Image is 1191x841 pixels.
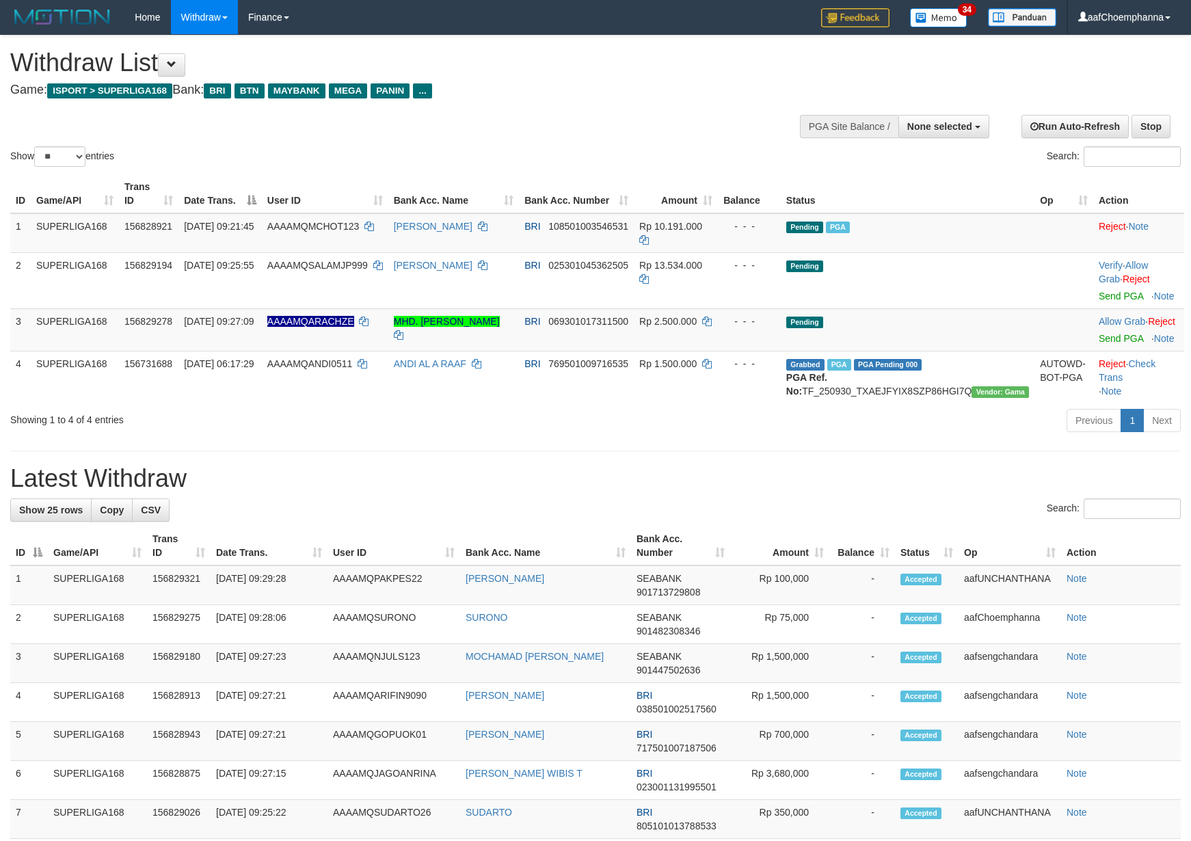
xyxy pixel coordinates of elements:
span: SEABANK [637,612,682,623]
span: Accepted [900,691,941,702]
a: Show 25 rows [10,498,92,522]
th: Trans ID: activate to sort column ascending [147,526,211,565]
td: aafsengchandara [959,683,1061,722]
span: Copy 901482308346 to clipboard [637,626,700,637]
td: aafChoemphanna [959,605,1061,644]
a: Note [1154,291,1175,302]
span: Copy 108501003546531 to clipboard [548,221,628,232]
input: Search: [1084,498,1181,519]
span: MEGA [329,83,368,98]
span: [DATE] 06:17:29 [184,358,254,369]
span: BRI [637,807,652,818]
span: 156828921 [124,221,172,232]
th: Bank Acc. Number: activate to sort column ascending [519,174,634,213]
td: SUPERLIGA168 [31,351,119,403]
td: aafsengchandara [959,761,1061,800]
span: AAAAMQMCHOT123 [267,221,360,232]
td: TF_250930_TXAEJFYIX8SZP86HGI7Q [781,351,1034,403]
th: Action [1061,526,1181,565]
span: Copy 717501007187506 to clipboard [637,743,717,753]
span: Copy 805101013788533 to clipboard [637,820,717,831]
td: Rp 700,000 [730,722,829,761]
a: MHD. [PERSON_NAME] [394,316,500,327]
td: 2 [10,252,31,308]
a: Note [1067,807,1087,818]
th: Date Trans.: activate to sort column descending [178,174,262,213]
select: Showentries [34,146,85,167]
a: Copy [91,498,133,522]
a: Note [1067,768,1087,779]
span: Accepted [900,574,941,585]
a: Note [1067,573,1087,584]
td: [DATE] 09:27:23 [211,644,327,683]
td: · · [1093,252,1184,308]
td: SUPERLIGA168 [48,722,147,761]
td: 156828913 [147,683,211,722]
td: Rp 3,680,000 [730,761,829,800]
span: Nama rekening ada tanda titik/strip, harap diedit [267,316,354,327]
td: Rp 100,000 [730,565,829,605]
a: Check Trans [1099,358,1155,383]
a: ANDI AL A RAAF [394,358,466,369]
td: SUPERLIGA168 [48,683,147,722]
td: 156829275 [147,605,211,644]
span: 34 [958,3,976,16]
a: Stop [1132,115,1170,138]
span: BRI [524,221,540,232]
a: [PERSON_NAME] [394,260,472,271]
a: [PERSON_NAME] [466,690,544,701]
span: Rp 13.534.000 [639,260,702,271]
label: Show entries [10,146,114,167]
span: AAAAMQSALAMJP999 [267,260,368,271]
span: Grabbed [786,359,825,371]
b: PGA Ref. No: [786,372,827,397]
span: Rp 10.191.000 [639,221,702,232]
span: CSV [141,505,161,516]
span: BRI [524,260,540,271]
a: Send PGA [1099,333,1143,344]
div: - - - [723,219,775,233]
th: Balance [718,174,781,213]
td: SUPERLIGA168 [48,644,147,683]
td: Rp 75,000 [730,605,829,644]
td: 1 [10,213,31,253]
td: 7 [10,800,48,839]
td: 3 [10,644,48,683]
td: 156829321 [147,565,211,605]
span: Accepted [900,613,941,624]
td: 156829026 [147,800,211,839]
div: - - - [723,357,775,371]
span: Vendor URL: https://trx31.1velocity.biz [972,386,1029,398]
span: None selected [907,121,972,132]
span: Accepted [900,730,941,741]
td: 2 [10,605,48,644]
span: Accepted [900,769,941,780]
td: 156828943 [147,722,211,761]
h4: Game: Bank: [10,83,780,97]
th: Date Trans.: activate to sort column ascending [211,526,327,565]
div: PGA Site Balance / [800,115,898,138]
th: Game/API: activate to sort column ascending [48,526,147,565]
span: Copy 769501009716535 to clipboard [548,358,628,369]
th: Bank Acc. Name: activate to sort column ascending [388,174,519,213]
td: 156828875 [147,761,211,800]
a: 1 [1121,409,1144,432]
img: Feedback.jpg [821,8,889,27]
a: SUDARTO [466,807,512,818]
td: SUPERLIGA168 [31,252,119,308]
td: - [829,644,895,683]
button: None selected [898,115,989,138]
th: ID: activate to sort column descending [10,526,48,565]
td: - [829,722,895,761]
td: SUPERLIGA168 [31,308,119,351]
td: aafUNCHANTHANA [959,800,1061,839]
td: [DATE] 09:27:15 [211,761,327,800]
th: Action [1093,174,1184,213]
span: BRI [524,316,540,327]
span: Pending [786,261,823,272]
a: [PERSON_NAME] [394,221,472,232]
a: [PERSON_NAME] [466,729,544,740]
span: Rp 2.500.000 [639,316,697,327]
span: Marked by aafsengchandara [826,222,850,233]
span: MAYBANK [268,83,325,98]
